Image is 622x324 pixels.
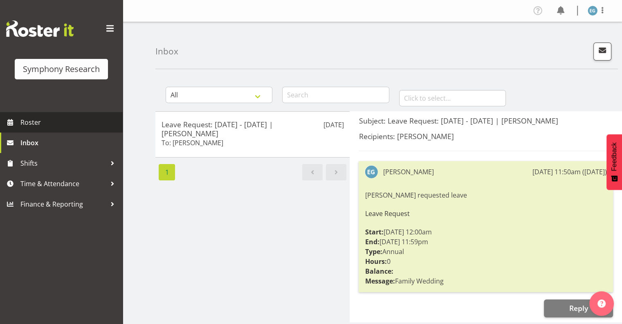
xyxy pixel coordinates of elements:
[162,120,344,138] h5: Leave Request: [DATE] - [DATE] | [PERSON_NAME]
[597,299,606,308] img: help-xxl-2.png
[365,237,379,246] strong: End:
[20,137,119,149] span: Inbox
[359,132,613,141] h5: Recipients: [PERSON_NAME]
[20,116,119,128] span: Roster
[544,299,613,317] button: Reply
[365,267,393,276] strong: Balance:
[365,247,382,256] strong: Type:
[365,188,607,288] div: [PERSON_NAME] requested leave [DATE] 12:00am [DATE] 11:59pm Annual 0 Family Wedding
[326,164,346,180] a: Next page
[23,63,100,75] div: Symphony Research
[365,257,386,266] strong: Hours:
[611,142,618,171] span: Feedback
[588,6,597,16] img: evelyn-gray1866.jpg
[365,227,383,236] strong: Start:
[302,164,323,180] a: Previous page
[282,87,389,103] input: Search
[359,116,613,125] h5: Subject: Leave Request: [DATE] - [DATE] | [PERSON_NAME]
[569,303,588,313] span: Reply
[365,210,607,217] h6: Leave Request
[532,167,607,177] div: [DATE] 11:50am ([DATE])
[155,47,178,56] h4: Inbox
[365,165,378,178] img: evelyn-gray1866.jpg
[20,198,106,210] span: Finance & Reporting
[323,120,344,130] p: [DATE]
[365,277,395,286] strong: Message:
[606,134,622,190] button: Feedback - Show survey
[399,90,506,106] input: Click to select...
[6,20,74,37] img: Rosterit website logo
[383,167,433,177] div: [PERSON_NAME]
[162,139,223,147] h6: To: [PERSON_NAME]
[20,178,106,190] span: Time & Attendance
[20,157,106,169] span: Shifts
